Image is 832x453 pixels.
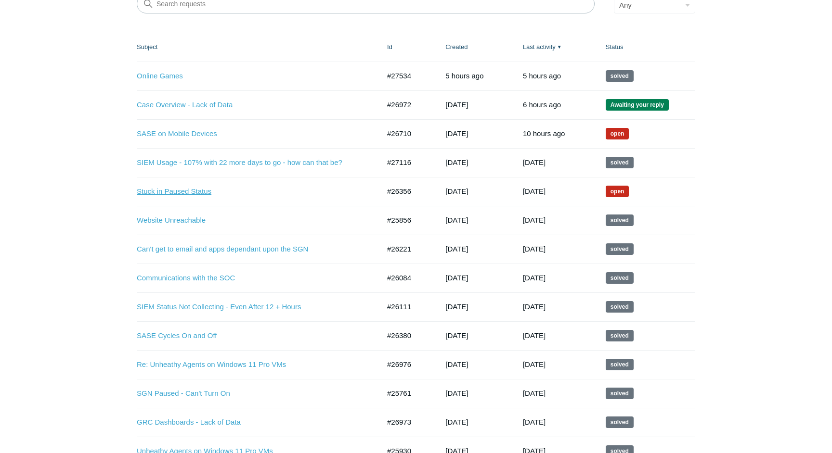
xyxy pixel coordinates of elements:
[445,187,468,195] time: 07/18/2025, 10:14
[377,292,436,321] td: #26111
[606,243,634,255] span: This request has been solved
[137,388,365,399] a: SGN Paused - Can't Turn On
[606,330,634,341] span: This request has been solved
[523,187,546,195] time: 08/13/2025, 18:48
[377,235,436,264] td: #26221
[523,331,546,340] time: 08/06/2025, 11:03
[523,302,546,311] time: 08/07/2025, 17:02
[445,389,468,397] time: 06/27/2025, 10:52
[445,129,468,138] time: 07/24/2025, 13:24
[445,43,468,50] a: Created
[523,389,546,397] time: 08/04/2025, 14:03
[137,33,377,62] th: Subject
[445,216,468,224] time: 07/01/2025, 14:07
[523,72,561,80] time: 08/19/2025, 14:26
[137,186,365,197] a: Stuck in Paused Status
[523,129,565,138] time: 08/19/2025, 09:22
[606,388,634,399] span: This request has been solved
[445,101,468,109] time: 08/03/2025, 08:50
[606,99,669,111] span: We are waiting for you to respond
[445,331,468,340] time: 07/18/2025, 18:08
[606,70,634,82] span: This request has been solved
[377,148,436,177] td: #27116
[137,157,365,168] a: SIEM Usage - 107% with 22 more days to go - how can that be?
[137,128,365,139] a: SASE on Mobile Devices
[377,379,436,408] td: #25761
[377,408,436,437] td: #26973
[377,119,436,148] td: #26710
[377,33,436,62] th: Id
[137,100,365,111] a: Case Overview - Lack of Data
[137,71,365,82] a: Online Games
[523,274,546,282] time: 08/10/2025, 19:01
[445,418,468,426] time: 08/03/2025, 09:46
[523,418,546,426] time: 08/04/2025, 10:34
[377,90,436,119] td: #26972
[523,216,546,224] time: 08/12/2025, 10:03
[606,416,634,428] span: This request has been solved
[523,158,546,166] time: 08/15/2025, 18:02
[137,359,365,370] a: Re: Unheathy Agents on Windows 11 Pro VMs
[137,417,365,428] a: GRC Dashboards - Lack of Data
[445,245,468,253] time: 07/15/2025, 11:23
[596,33,695,62] th: Status
[445,72,483,80] time: 08/19/2025, 14:04
[523,43,556,50] a: Last activity▼
[137,302,365,313] a: SIEM Status Not Collecting - Even After 12 + Hours
[606,272,634,284] span: This request has been solved
[377,350,436,379] td: #26976
[377,321,436,350] td: #26380
[377,206,436,235] td: #25856
[606,186,629,197] span: We are working on a response for you
[445,360,468,368] time: 08/03/2025, 19:28
[377,264,436,292] td: #26084
[137,330,365,341] a: SASE Cycles On and Off
[445,302,468,311] time: 07/11/2025, 05:57
[377,177,436,206] td: #26356
[137,215,365,226] a: Website Unreachable
[137,273,365,284] a: Communications with the SOC
[557,43,562,50] span: ▼
[606,359,634,370] span: This request has been solved
[523,245,546,253] time: 08/11/2025, 19:01
[606,301,634,313] span: This request has been solved
[606,128,629,139] span: We are working on a response for you
[606,157,634,168] span: This request has been solved
[523,360,546,368] time: 08/04/2025, 23:01
[523,101,561,109] time: 08/19/2025, 13:08
[377,62,436,90] td: #27534
[606,214,634,226] span: This request has been solved
[445,274,468,282] time: 07/10/2025, 08:27
[137,244,365,255] a: Can't get to email and apps dependant upon the SGN
[445,158,468,166] time: 08/07/2025, 11:23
